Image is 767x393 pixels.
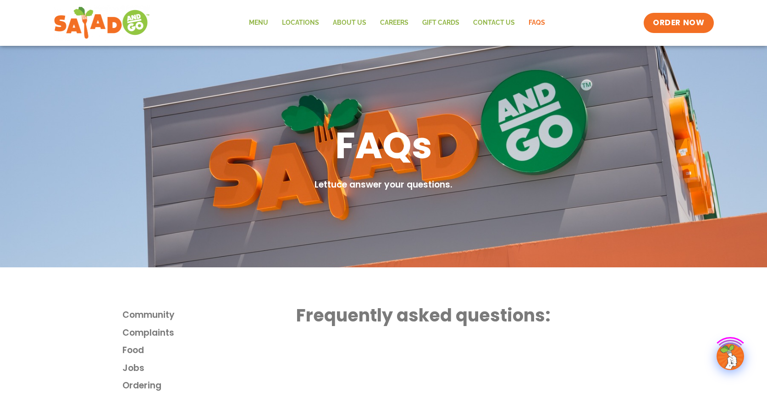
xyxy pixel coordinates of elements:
[54,5,150,41] img: new-SAG-logo-768×292
[315,178,452,192] h2: Lettuce answer your questions.
[644,13,713,33] a: ORDER NOW
[122,379,161,393] span: Ordering
[275,12,326,33] a: Locations
[122,362,144,375] span: Jobs
[122,379,297,393] a: Ordering
[373,12,415,33] a: Careers
[122,344,297,357] a: Food
[122,309,175,322] span: Community
[122,344,144,357] span: Food
[122,327,174,340] span: Complaints
[122,362,297,375] a: Jobs
[122,309,297,322] a: Community
[415,12,466,33] a: GIFT CARDS
[296,304,645,327] h2: Frequently asked questions:
[335,122,432,169] h1: FAQs
[653,17,704,28] span: ORDER NOW
[242,12,275,33] a: Menu
[466,12,522,33] a: Contact Us
[522,12,552,33] a: FAQs
[122,327,297,340] a: Complaints
[326,12,373,33] a: About Us
[242,12,552,33] nav: Menu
